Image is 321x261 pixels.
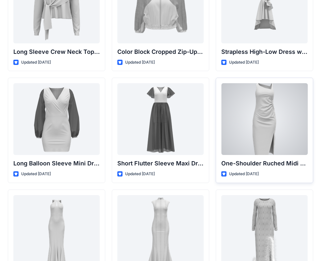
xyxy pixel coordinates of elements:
a: Short Flutter Sleeve Maxi Dress with Contrast Bodice and Sheer Overlay [117,83,204,155]
a: One-Shoulder Ruched Midi Dress with Slit [221,83,308,155]
p: Long Balloon Sleeve Mini Dress with Wrap Bodice [13,159,100,168]
p: Updated [DATE] [21,171,51,177]
p: Updated [DATE] [125,59,155,66]
p: One-Shoulder Ruched Midi Dress with Slit [221,159,308,168]
p: Updated [DATE] [21,59,51,66]
p: Long Sleeve Crew Neck Top with Asymmetrical Tie Detail [13,47,100,56]
p: Updated [DATE] [229,171,259,177]
p: Updated [DATE] [229,59,259,66]
p: Color Block Cropped Zip-Up Jacket with Sheer Sleeves [117,47,204,56]
p: Updated [DATE] [125,171,155,177]
a: Long Balloon Sleeve Mini Dress with Wrap Bodice [13,83,100,155]
p: Short Flutter Sleeve Maxi Dress with Contrast [PERSON_NAME] and [PERSON_NAME] [117,159,204,168]
p: Strapless High-Low Dress with Side Bow Detail [221,47,308,56]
